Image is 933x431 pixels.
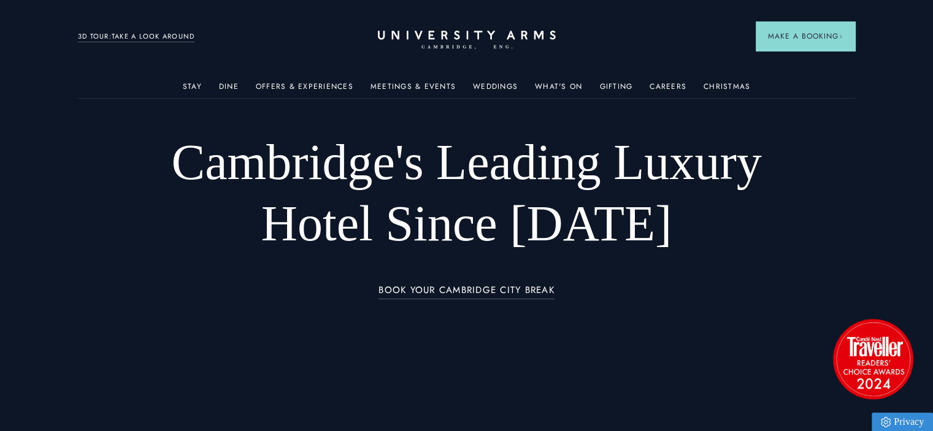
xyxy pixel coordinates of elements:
h1: Cambridge's Leading Luxury Hotel Since [DATE] [156,132,778,254]
a: Dine [219,82,239,98]
a: Meetings & Events [371,82,456,98]
a: Careers [650,82,686,98]
a: Christmas [704,82,750,98]
img: image-2524eff8f0c5d55edbf694693304c4387916dea5-1501x1501-png [827,313,919,405]
a: Weddings [473,82,518,98]
a: What's On [535,82,582,98]
a: Home [378,31,556,50]
a: Offers & Experiences [256,82,353,98]
a: 3D TOUR:TAKE A LOOK AROUND [78,31,195,42]
button: Make a BookingArrow icon [756,21,855,51]
a: Gifting [599,82,632,98]
img: Arrow icon [839,34,843,39]
a: Privacy [872,413,933,431]
span: Make a Booking [768,31,843,42]
a: Stay [183,82,202,98]
img: Privacy [881,417,891,427]
a: BOOK YOUR CAMBRIDGE CITY BREAK [378,285,555,299]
